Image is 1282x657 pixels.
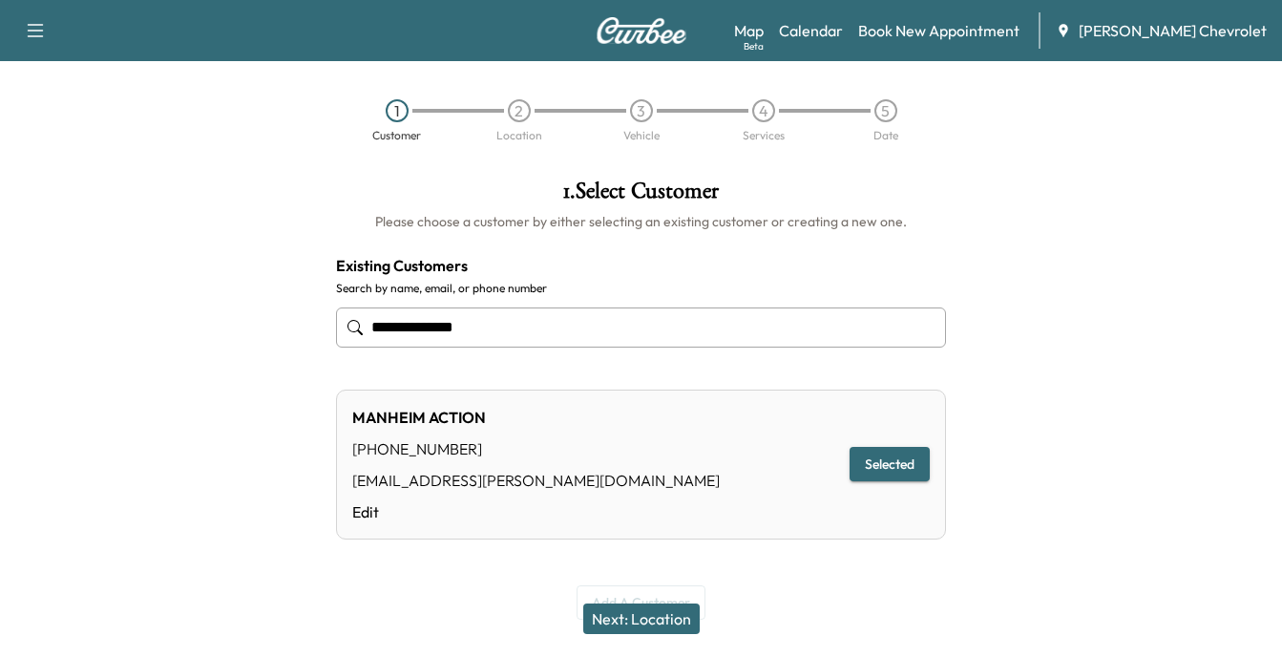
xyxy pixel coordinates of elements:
[850,447,930,482] button: Selected
[352,469,720,492] div: [EMAIL_ADDRESS][PERSON_NAME][DOMAIN_NAME]
[336,281,947,296] label: Search by name, email, or phone number
[623,130,660,141] div: Vehicle
[352,437,720,460] div: [PHONE_NUMBER]
[779,19,843,42] a: Calendar
[858,19,1019,42] a: Book New Appointment
[372,130,421,141] div: Customer
[734,19,764,42] a: MapBeta
[508,99,531,122] div: 2
[336,254,947,277] h4: Existing Customers
[744,39,764,53] div: Beta
[336,180,947,212] h1: 1 . Select Customer
[873,130,898,141] div: Date
[596,17,687,44] img: Curbee Logo
[583,604,700,634] button: Next: Location
[496,130,542,141] div: Location
[352,406,720,429] div: MANHEIM ACTION
[874,99,897,122] div: 5
[1079,19,1267,42] span: [PERSON_NAME] Chevrolet
[352,500,720,523] a: Edit
[336,212,947,231] h6: Please choose a customer by either selecting an existing customer or creating a new one.
[752,99,775,122] div: 4
[386,99,409,122] div: 1
[743,130,785,141] div: Services
[630,99,653,122] div: 3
